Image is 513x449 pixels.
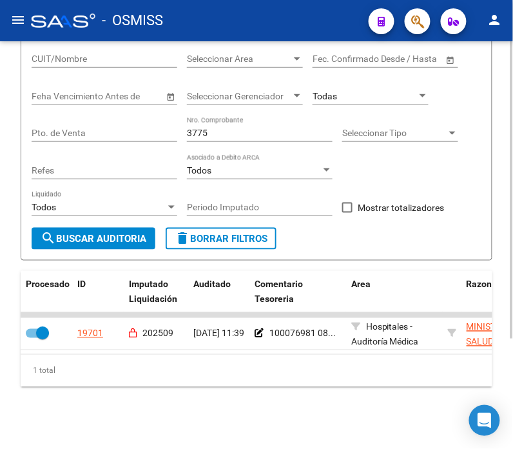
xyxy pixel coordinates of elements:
[21,271,72,314] datatable-header-cell: Procesado
[443,53,457,66] button: Open calendar
[358,200,445,215] span: Mostrar totalizadores
[351,322,419,347] span: Hospitales - Auditoría Médica
[175,233,267,244] span: Borrar Filtros
[313,91,337,101] span: Todas
[166,228,276,250] button: Borrar Filtros
[129,279,177,304] span: Imputado Liquidación
[142,328,173,339] span: 202509
[371,54,434,65] input: Fecha fin
[77,326,103,341] div: 19701
[187,165,211,175] span: Todos
[188,271,249,314] datatable-header-cell: Auditado
[187,91,291,102] span: Seleccionar Gerenciador
[351,279,371,290] span: Area
[175,230,190,246] mat-icon: delete
[187,54,291,65] span: Seleccionar Area
[346,271,443,314] datatable-header-cell: Area
[10,12,26,28] mat-icon: menu
[77,279,86,290] span: ID
[124,271,188,314] datatable-header-cell: Imputado Liquidación
[72,271,124,314] datatable-header-cell: ID
[41,230,56,246] mat-icon: search
[469,405,500,436] div: Open Intercom Messenger
[487,12,503,28] mat-icon: person
[164,90,177,103] button: Open calendar
[342,128,447,139] span: Seleccionar Tipo
[249,271,346,314] datatable-header-cell: Comentario Tesoreria
[102,6,163,35] span: - OSMISS
[255,279,303,304] span: Comentario Tesoreria
[32,202,56,212] span: Todos
[21,355,492,387] div: 1 total
[26,279,70,290] span: Procesado
[41,233,146,244] span: Buscar Auditoria
[32,228,155,250] button: Buscar Auditoria
[193,328,244,339] span: [DATE] 11:39
[193,279,231,290] span: Auditado
[269,328,336,339] span: 100076981 08...
[313,54,360,65] input: Fecha inicio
